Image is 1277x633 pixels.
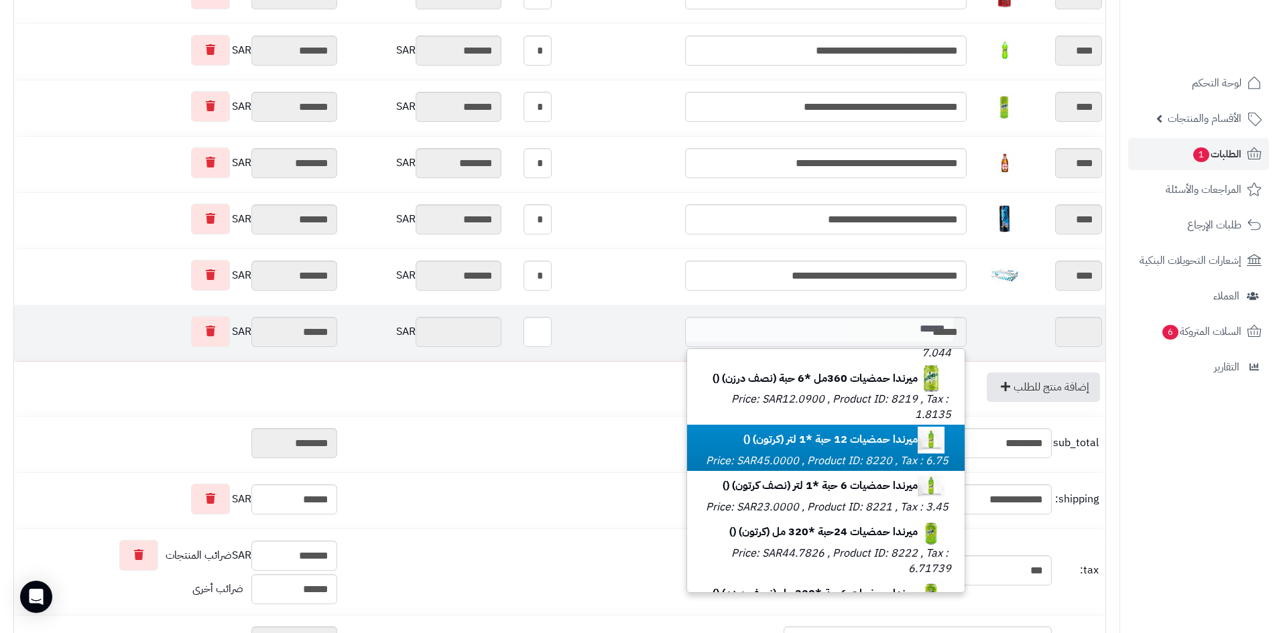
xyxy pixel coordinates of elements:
a: إشعارات التحويلات البنكية [1128,244,1269,277]
span: طلبات الإرجاع [1187,216,1241,234]
small: Price: SAR45.0000 , Product ID: 8220 , Tax : 6.75 [706,453,949,469]
div: SAR [344,148,501,178]
span: الأقسام والمنتجات [1168,109,1241,128]
div: SAR [17,91,337,122]
a: المراجعات والأسئلة [1128,173,1269,206]
span: العملاء [1213,287,1239,305]
b: ميرندا حمضيات 12 حبة *1 لتر (كرتون) () [743,431,951,447]
div: SAR [17,316,337,347]
img: 1747544486-c60db756-6ee7-44b0-a7d4-ec449800-40x40.jpg [991,37,1018,64]
span: 1 [1193,147,1209,162]
div: SAR [344,261,501,291]
b: ميرندا حمضيات 360مل *6 حبة (نصف درزن) () [713,370,951,386]
img: 1747743191-71Ws9y4dH7L._AC_SL1500-40x40.jpg [991,206,1018,232]
span: sub_total: [1055,435,1099,451]
span: الطلبات [1192,145,1241,163]
span: ضرائب المنتجات [166,548,232,563]
img: 1747566454-bf88d184-d280-4ea7-9331-9e3669ef-40x40.jpg [918,580,945,607]
img: 1747566070-5563ead5-4d26-424f-a66f-419bb5b5-40x40.jpg [918,365,945,392]
b: ميرندا حمضيات 6 حبة *1 لتر (نصف كرتون) () [723,478,951,494]
a: لوحة التحكم [1128,67,1269,99]
small: Price: SAR12.0900 , Product ID: 8219 , Tax : 1.8135 [731,391,951,423]
div: SAR [344,204,501,234]
b: ميرندا حمضيات 24حبة *320 مل (كرتون) () [729,524,951,540]
b: ميرندا حمضيات 6حبة *320 مل (نصف درزن) () [713,585,951,602]
img: 1747566452-bf88d184-d280-4ea7-9331-9e3669ef-40x40.jpg [918,519,945,546]
small: Price: SAR23.0000 , Product ID: 8221 , Tax : 3.45 [706,499,949,515]
div: SAR [17,35,337,66]
div: SAR [344,317,501,347]
span: المراجعات والأسئلة [1166,180,1241,199]
div: Open Intercom Messenger [20,581,52,613]
span: shipping: [1055,492,1099,507]
a: طلبات الإرجاع [1128,209,1269,241]
img: 1747727736-23f157df-7d39-489e-b641-afe96de3-40x40.jpg [991,149,1018,176]
span: السلات المتروكة [1161,322,1241,341]
img: 1747745276-61PBxPFtO%20L._AC_SL1500-40x40.jpg [991,262,1018,289]
div: SAR [17,204,337,234]
img: logo-2.png [1186,36,1264,64]
img: 1747566257-XP8G23evkchGmxKUr8YaGb2gsq2hZno4-40x40.jpg [918,473,945,500]
span: 6 [1162,325,1178,340]
span: لوحة التحكم [1192,74,1241,92]
div: SAR [344,92,501,122]
span: tax: [1055,563,1099,578]
span: ضرائب أخرى [192,581,243,597]
div: SAR [17,540,337,571]
div: SAR [17,147,337,178]
small: Price: SAR44.7826 , Product ID: 8222 , Tax : 6.71739 [731,545,951,577]
div: SAR [344,36,501,66]
a: السلات المتروكة6 [1128,315,1269,348]
span: إشعارات التحويلات البنكية [1140,251,1241,270]
a: إضافة منتج للطلب [987,372,1100,402]
div: SAR [17,484,337,514]
a: الطلبات1 [1128,138,1269,170]
div: SAR [17,260,337,291]
a: العملاء [1128,280,1269,312]
a: التقارير [1128,351,1269,383]
img: 1747566256-XP8G23evkchGmxKUr8YaGb2gsq2hZno4-40x40.jpg [918,427,945,453]
img: 1747566616-1481083d-48b6-4b0f-b89f-c8f09a39-40x40.jpg [991,93,1018,120]
span: التقارير [1214,358,1239,376]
